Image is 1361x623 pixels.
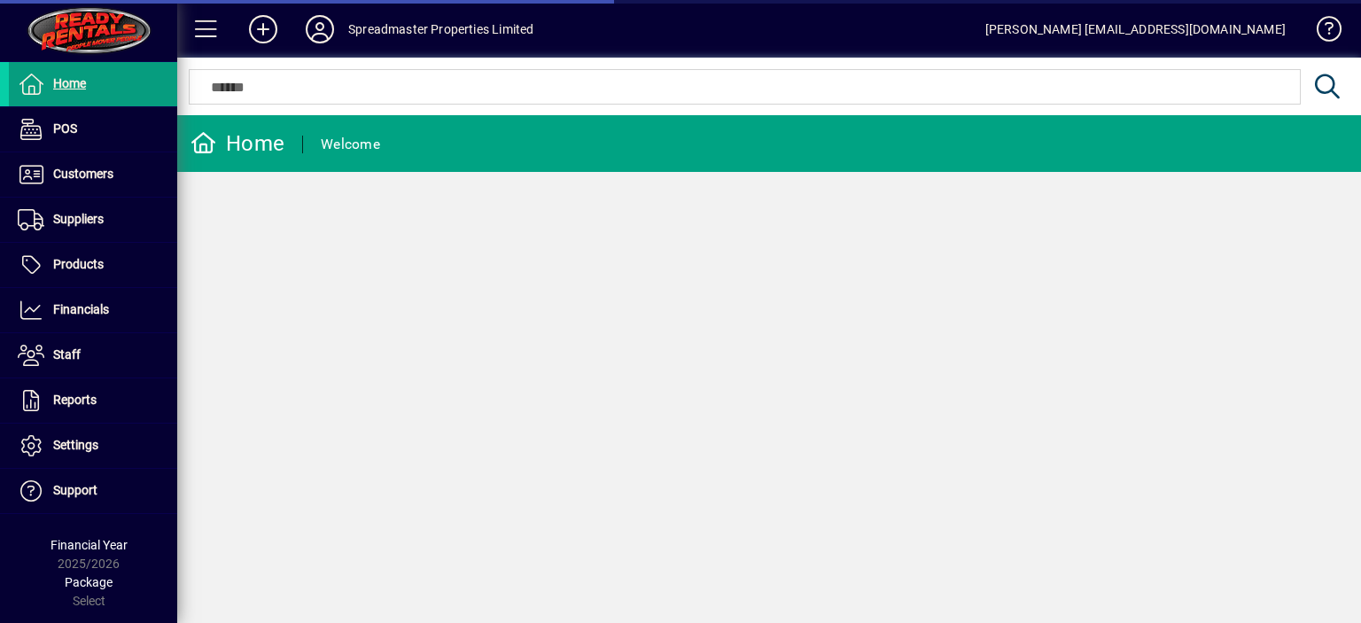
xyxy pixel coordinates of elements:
[9,198,177,242] a: Suppliers
[235,13,292,45] button: Add
[9,469,177,513] a: Support
[53,212,104,226] span: Suppliers
[53,483,97,497] span: Support
[191,129,284,158] div: Home
[53,257,104,271] span: Products
[9,288,177,332] a: Financials
[9,378,177,423] a: Reports
[53,302,109,316] span: Financials
[9,333,177,378] a: Staff
[1303,4,1339,61] a: Knowledge Base
[53,121,77,136] span: POS
[53,438,98,452] span: Settings
[51,538,128,552] span: Financial Year
[9,152,177,197] a: Customers
[321,130,380,159] div: Welcome
[985,15,1286,43] div: [PERSON_NAME] [EMAIL_ADDRESS][DOMAIN_NAME]
[53,347,81,362] span: Staff
[9,424,177,468] a: Settings
[53,167,113,181] span: Customers
[53,393,97,407] span: Reports
[65,575,113,589] span: Package
[9,243,177,287] a: Products
[348,15,533,43] div: Spreadmaster Properties Limited
[292,13,348,45] button: Profile
[53,76,86,90] span: Home
[9,107,177,152] a: POS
